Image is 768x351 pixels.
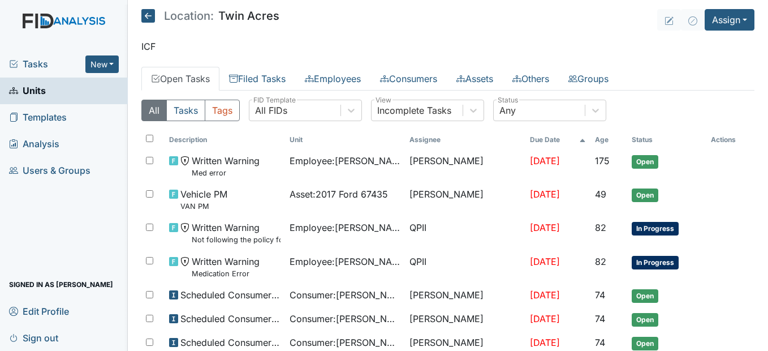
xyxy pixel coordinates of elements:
[285,130,405,149] th: Toggle SortBy
[290,154,400,168] span: Employee : [PERSON_NAME]
[180,312,280,326] span: Scheduled Consumer Chart Review
[9,302,69,320] span: Edit Profile
[192,268,260,279] small: Medication Error
[405,149,525,183] td: [PERSON_NAME]
[559,67,618,91] a: Groups
[632,155,658,169] span: Open
[146,135,153,142] input: Toggle All Rows Selected
[627,130,706,149] th: Toggle SortBy
[192,168,260,178] small: Med error
[405,307,525,331] td: [PERSON_NAME]
[405,183,525,216] td: [PERSON_NAME]
[405,250,525,284] td: QPII
[9,135,59,153] span: Analysis
[370,67,447,91] a: Consumers
[9,57,85,71] a: Tasks
[85,55,119,73] button: New
[290,288,400,302] span: Consumer : [PERSON_NAME]
[595,189,606,200] span: 49
[595,155,610,166] span: 175
[595,289,605,301] span: 74
[595,337,605,348] span: 74
[205,100,240,121] button: Tags
[530,222,560,233] span: [DATE]
[405,130,525,149] th: Assignee
[530,189,560,200] span: [DATE]
[192,255,260,279] span: Written Warning Medication Error
[632,189,658,202] span: Open
[141,100,167,121] button: All
[590,130,627,149] th: Toggle SortBy
[180,187,227,212] span: Vehicle PM VAN PM
[165,130,284,149] th: Toggle SortBy
[525,130,590,149] th: Toggle SortBy
[377,104,451,117] div: Incomplete Tasks
[706,130,754,149] th: Actions
[290,255,400,268] span: Employee : [PERSON_NAME]
[9,276,113,293] span: Signed in as [PERSON_NAME]
[447,67,503,91] a: Assets
[9,82,46,100] span: Units
[632,337,658,350] span: Open
[141,67,219,91] a: Open Tasks
[141,100,240,121] div: Type filter
[503,67,559,91] a: Others
[290,187,388,201] span: Asset : 2017 Ford 67435
[290,221,400,234] span: Employee : [PERSON_NAME][GEOGRAPHIC_DATA]
[530,256,560,267] span: [DATE]
[595,256,606,267] span: 82
[530,289,560,301] span: [DATE]
[595,222,606,233] span: 82
[530,337,560,348] span: [DATE]
[164,10,214,22] span: Location:
[192,221,280,245] span: Written Warning Not following the policy for medication
[192,154,260,178] span: Written Warning Med error
[166,100,205,121] button: Tasks
[255,104,287,117] div: All FIDs
[632,289,658,303] span: Open
[530,313,560,324] span: [DATE]
[290,336,400,349] span: Consumer : [PERSON_NAME]
[141,40,754,53] p: ICF
[405,284,525,307] td: [PERSON_NAME]
[141,9,279,23] h5: Twin Acres
[295,67,370,91] a: Employees
[180,201,227,212] small: VAN PM
[192,234,280,245] small: Not following the policy for medication
[9,329,58,346] span: Sign out
[180,288,280,302] span: Scheduled Consumer Chart Review
[9,162,90,179] span: Users & Groups
[405,216,525,250] td: QPII
[290,312,400,326] span: Consumer : [PERSON_NAME]
[705,9,754,31] button: Assign
[632,313,658,327] span: Open
[632,256,679,269] span: In Progress
[180,336,280,349] span: Scheduled Consumer Chart Review
[219,67,295,91] a: Filed Tasks
[530,155,560,166] span: [DATE]
[9,109,67,126] span: Templates
[595,313,605,324] span: 74
[499,104,516,117] div: Any
[632,222,679,236] span: In Progress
